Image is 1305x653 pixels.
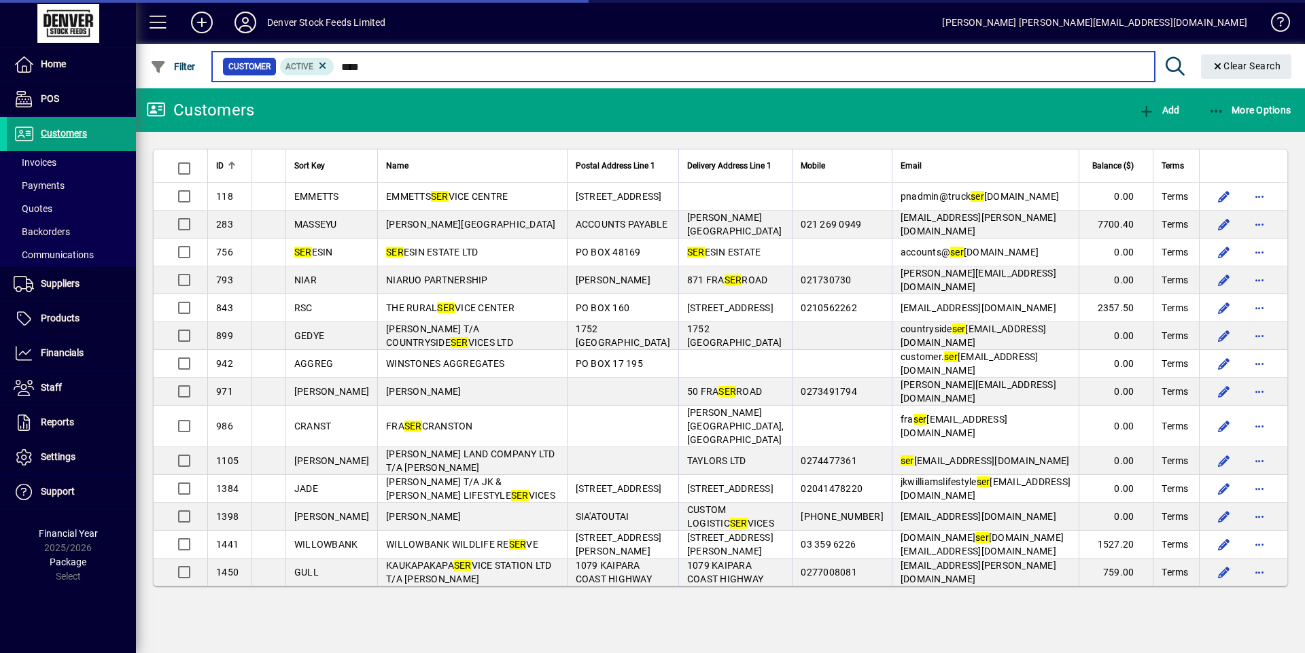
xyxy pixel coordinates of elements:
button: More options [1249,506,1270,527]
span: [PERSON_NAME] [294,386,369,397]
span: POS [41,93,59,104]
span: [STREET_ADDRESS] [576,483,662,494]
div: Denver Stock Feeds Limited [267,12,386,33]
span: WINSTONES AGGREGATES [386,358,504,369]
span: PO BOX 17 195 [576,358,643,369]
button: More options [1249,325,1270,347]
td: 0.00 [1079,350,1153,378]
em: SER [725,275,742,285]
span: Balance ($) [1092,158,1134,173]
span: 1079 KAIPARA COAST HIGHWAY [687,560,763,584]
a: Financials [7,336,136,370]
button: More options [1249,478,1270,499]
span: ESIN ESTATE LTD [386,247,478,258]
span: Terms [1162,454,1188,467]
em: SER [294,247,312,258]
span: [PERSON_NAME] T/A COUNTRYSIDE VICES LTD [386,323,513,348]
button: Edit [1213,213,1235,235]
em: SER [718,386,736,397]
em: ser [977,476,990,487]
span: AGGREG [294,358,334,369]
span: [PHONE_NUMBER] [801,511,884,522]
td: 0.00 [1079,475,1153,503]
span: FRA CRANSTON [386,421,473,431]
div: Customers [146,99,254,121]
button: Edit [1213,186,1235,207]
button: More options [1249,269,1270,291]
button: Edit [1213,561,1235,583]
a: Home [7,48,136,82]
span: PO BOX 160 [576,302,630,313]
span: 942 [216,358,233,369]
span: 021730730 [801,275,851,285]
button: Edit [1213,269,1235,291]
span: accounts@ [DOMAIN_NAME] [901,247,1039,258]
span: jkwilliamslifestyle [EMAIL_ADDRESS][DOMAIN_NAME] [901,476,1071,501]
span: THE RURAL VICE CENTER [386,302,515,313]
a: Support [7,475,136,509]
a: Knowledge Base [1261,3,1288,47]
button: Edit [1213,353,1235,374]
span: Terms [1162,565,1188,579]
span: [PERSON_NAME][GEOGRAPHIC_DATA] [386,219,556,230]
div: Mobile [801,158,884,173]
div: Balance ($) [1087,158,1146,173]
button: More options [1249,186,1270,207]
span: Quotes [14,203,52,214]
span: 971 [216,386,233,397]
span: NIARUO PARTNERSHIP [386,275,488,285]
td: 0.00 [1079,266,1153,294]
span: Payments [14,180,65,191]
span: Terms [1162,301,1188,315]
td: 0.00 [1079,322,1153,350]
button: Filter [147,54,199,79]
a: Invoices [7,151,136,174]
span: EMMETTS VICE CENTRE [386,191,508,202]
span: Terms [1162,419,1188,433]
span: NIAR [294,275,317,285]
button: Edit [1213,297,1235,319]
span: Settings [41,451,75,462]
button: Edit [1213,381,1235,402]
em: SER [730,518,748,529]
span: Terms [1162,329,1188,342]
span: 0274477361 [801,455,857,466]
span: WILLOWBANK [294,539,358,550]
span: 0277008081 [801,567,857,578]
span: pnadmin@truck [DOMAIN_NAME] [901,191,1059,202]
span: Terms [1162,245,1188,259]
span: 1079 KAIPARA COAST HIGHWAY [576,560,652,584]
span: 02041478220 [801,483,863,494]
button: Edit [1213,506,1235,527]
span: [PERSON_NAME] [576,275,650,285]
button: More options [1249,450,1270,472]
em: ser [901,455,914,466]
span: ESIN [294,247,333,258]
span: 50 FRA ROAD [687,386,762,397]
a: Quotes [7,197,136,220]
span: [PERSON_NAME] [386,386,461,397]
span: [PERSON_NAME][EMAIL_ADDRESS][DOMAIN_NAME] [901,379,1056,404]
span: [PERSON_NAME] [386,511,461,522]
mat-chip: Activation Status: Active [280,58,334,75]
span: [PERSON_NAME][GEOGRAPHIC_DATA], [GEOGRAPHIC_DATA] [687,407,784,445]
button: Edit [1213,478,1235,499]
em: ser [952,323,966,334]
button: Edit [1213,241,1235,263]
span: Terms [1162,537,1188,551]
td: 0.00 [1079,503,1153,531]
span: Communications [14,249,94,260]
span: [PERSON_NAME] T/A JK & [PERSON_NAME] LIFESTYLE VICES [386,476,555,501]
span: Active [285,62,313,71]
span: 1105 [216,455,239,466]
span: [STREET_ADDRESS][PERSON_NAME] [687,532,773,557]
span: 1752 [GEOGRAPHIC_DATA] [576,323,670,348]
span: Terms [1162,190,1188,203]
button: Profile [224,10,267,35]
span: 1384 [216,483,239,494]
td: 7700.40 [1079,211,1153,239]
span: CRANST [294,421,332,431]
button: More Options [1205,98,1295,122]
span: GULL [294,567,319,578]
span: SIA'ATOUTAI [576,511,629,522]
